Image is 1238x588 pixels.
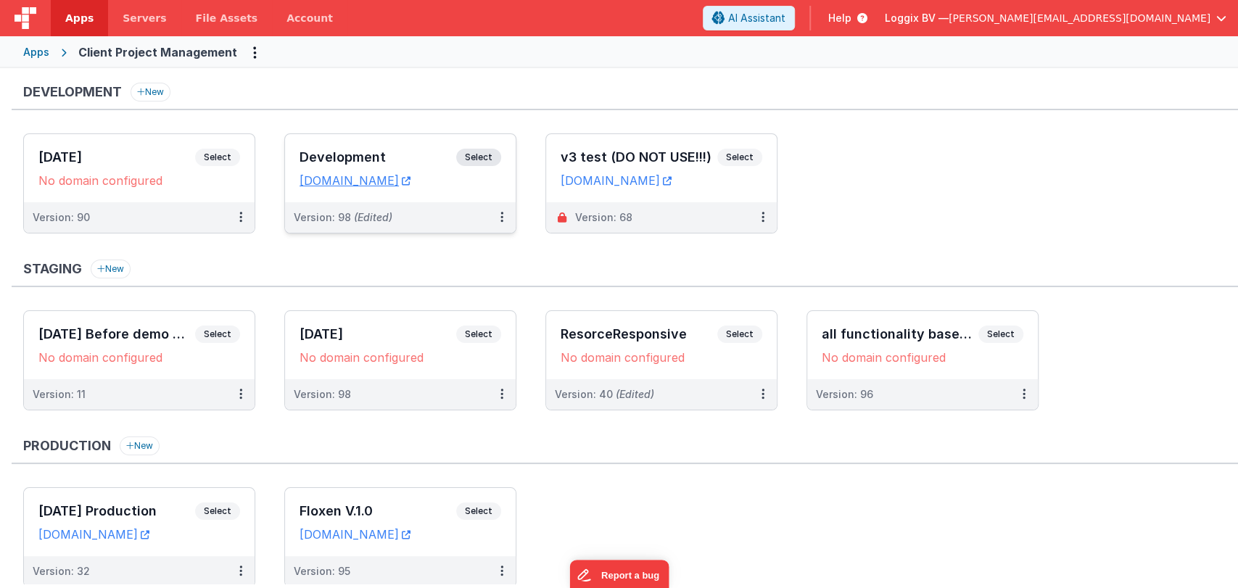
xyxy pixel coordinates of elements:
[300,504,456,518] h3: Floxen V.1.0
[717,326,762,343] span: Select
[561,173,672,188] a: [DOMAIN_NAME]
[561,350,762,365] div: No domain configured
[78,44,237,61] div: Client Project Management
[294,564,350,579] div: Version: 95
[131,83,170,102] button: New
[354,211,392,223] span: (Edited)
[38,150,195,165] h3: [DATE]
[300,150,456,165] h3: Development
[561,327,717,341] h3: ResorceResponsive
[23,85,122,99] h3: Development
[123,11,166,25] span: Servers
[456,326,501,343] span: Select
[822,327,978,341] h3: all functionality based on task code.
[38,527,149,542] a: [DOMAIN_NAME]
[978,326,1023,343] span: Select
[728,11,785,25] span: AI Assistant
[38,350,240,365] div: No domain configured
[456,502,501,520] span: Select
[561,150,717,165] h3: v3 test (DO NOT USE!!!)
[294,210,392,225] div: Version: 98
[822,350,1023,365] div: No domain configured
[33,387,86,402] div: Version: 11
[195,502,240,520] span: Select
[828,11,851,25] span: Help
[23,439,111,453] h3: Production
[91,260,131,278] button: New
[33,210,90,225] div: Version: 90
[300,173,410,188] a: [DOMAIN_NAME]
[33,564,90,579] div: Version: 32
[949,11,1210,25] span: [PERSON_NAME][EMAIL_ADDRESS][DOMAIN_NAME]
[555,387,654,402] div: Version: 40
[703,6,795,30] button: AI Assistant
[294,387,351,402] div: Version: 98
[885,11,949,25] span: Loggix BV —
[195,149,240,166] span: Select
[300,350,501,365] div: No domain configured
[38,327,195,341] h3: [DATE] Before demo version
[575,210,632,225] div: Version: 68
[23,45,49,59] div: Apps
[300,327,456,341] h3: [DATE]
[456,149,501,166] span: Select
[717,149,762,166] span: Select
[816,387,873,402] div: Version: 96
[38,504,195,518] h3: [DATE] Production
[885,11,1226,25] button: Loggix BV — [PERSON_NAME][EMAIL_ADDRESS][DOMAIN_NAME]
[616,388,654,400] span: (Edited)
[23,262,82,276] h3: Staging
[300,527,410,542] a: [DOMAIN_NAME]
[38,173,240,188] div: No domain configured
[120,436,160,455] button: New
[196,11,258,25] span: File Assets
[243,41,266,64] button: Options
[65,11,94,25] span: Apps
[195,326,240,343] span: Select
